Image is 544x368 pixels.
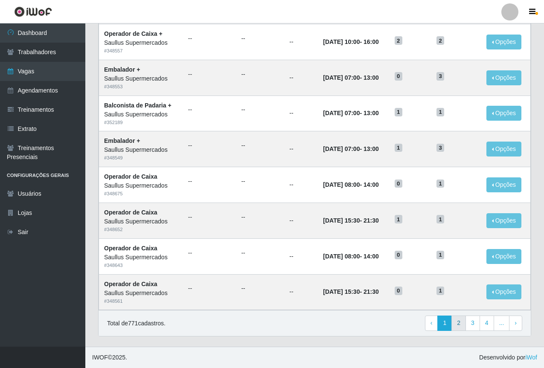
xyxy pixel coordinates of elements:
[104,119,178,126] div: # 352189
[188,105,231,114] ul: --
[364,288,379,295] time: 21:30
[323,145,360,152] time: [DATE] 07:00
[188,213,231,222] ul: --
[241,249,279,258] ul: --
[104,289,178,298] div: Saullus Supermercados
[323,253,360,260] time: [DATE] 08:00
[425,316,522,331] nav: pagination
[479,353,537,362] span: Desenvolvido por
[188,249,231,258] ul: --
[323,217,360,224] time: [DATE] 15:30
[241,177,279,186] ul: --
[323,288,378,295] strong: -
[104,226,178,233] div: # 348652
[92,354,108,361] span: IWOF
[395,251,402,259] span: 0
[104,209,157,216] strong: Operador de Caixa
[104,38,178,47] div: Saullus Supermercados
[323,110,378,116] strong: -
[188,34,231,43] ul: --
[436,287,444,295] span: 1
[494,316,510,331] a: ...
[395,108,402,116] span: 1
[104,245,157,252] strong: Operador de Caixa
[425,316,438,331] a: Previous
[14,6,52,17] img: CoreUI Logo
[284,203,318,238] td: --
[241,70,279,79] ul: --
[323,38,378,45] strong: -
[284,238,318,274] td: --
[104,74,178,83] div: Saullus Supermercados
[486,142,521,156] button: Opções
[364,145,379,152] time: 13:00
[104,47,178,55] div: # 348557
[480,316,494,331] a: 4
[364,217,379,224] time: 21:30
[515,319,517,326] span: ›
[486,177,521,192] button: Opções
[486,213,521,228] button: Opções
[486,249,521,264] button: Opções
[323,217,378,224] strong: -
[436,72,444,81] span: 3
[107,319,166,328] p: Total de 771 cadastros.
[395,215,402,223] span: 1
[437,316,452,331] a: 1
[284,96,318,131] td: --
[104,253,178,262] div: Saullus Supermercados
[323,38,360,45] time: [DATE] 10:00
[486,106,521,121] button: Opções
[436,215,444,223] span: 1
[323,74,360,81] time: [DATE] 07:00
[364,74,379,81] time: 13:00
[436,251,444,259] span: 1
[241,105,279,114] ul: --
[104,173,157,180] strong: Operador de Caixa
[104,190,178,197] div: # 348675
[104,181,178,190] div: Saullus Supermercados
[431,319,433,326] span: ‹
[323,288,360,295] time: [DATE] 15:30
[284,167,318,203] td: --
[284,24,318,60] td: --
[364,253,379,260] time: 14:00
[188,70,231,79] ul: --
[486,35,521,49] button: Opções
[241,284,279,293] ul: --
[395,287,402,295] span: 0
[104,110,178,119] div: Saullus Supermercados
[104,281,157,287] strong: Operador de Caixa
[104,102,172,109] strong: Balconista de Padaria +
[104,66,140,73] strong: Embalador +
[241,141,279,150] ul: --
[486,284,521,299] button: Opções
[104,298,178,305] div: # 348561
[323,253,378,260] strong: -
[284,274,318,310] td: --
[188,284,231,293] ul: --
[465,316,480,331] a: 3
[92,353,127,362] span: © 2025 .
[323,181,360,188] time: [DATE] 08:00
[395,36,402,45] span: 2
[188,177,231,186] ul: --
[525,354,537,361] a: iWof
[323,181,378,188] strong: -
[486,70,521,85] button: Opções
[509,316,522,331] a: Next
[451,316,466,331] a: 2
[284,60,318,96] td: --
[436,108,444,116] span: 1
[104,30,163,37] strong: Operador de Caixa +
[395,144,402,152] span: 1
[395,180,402,188] span: 0
[104,145,178,154] div: Saullus Supermercados
[436,180,444,188] span: 1
[364,38,379,45] time: 16:00
[104,154,178,162] div: # 348549
[323,110,360,116] time: [DATE] 07:00
[323,74,378,81] strong: -
[104,83,178,90] div: # 348553
[323,145,378,152] strong: -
